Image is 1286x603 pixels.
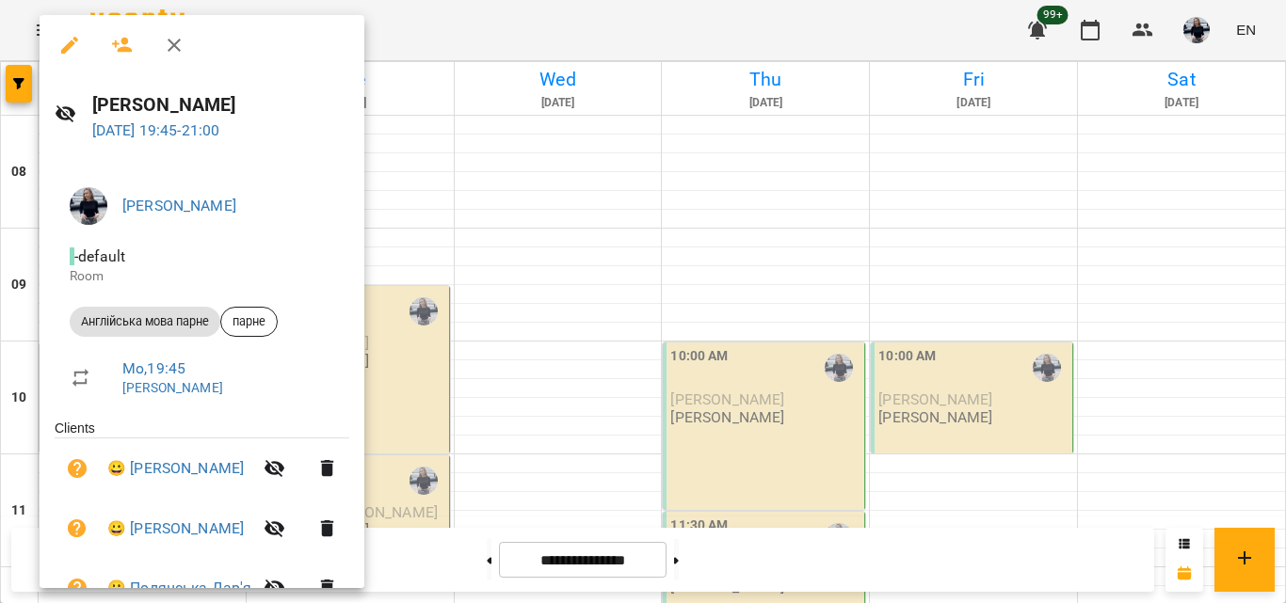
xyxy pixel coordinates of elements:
[122,197,236,214] a: [PERSON_NAME]
[55,446,100,491] button: Unpaid. Bill the attendance?
[107,577,252,599] a: 😀 Полянська Дар'я
[55,506,100,551] button: Unpaid. Bill the attendance?
[70,313,220,330] span: Англійська мова парне
[221,313,277,330] span: парне
[92,90,350,119] h6: [PERSON_NAME]
[70,247,129,265] span: - default
[107,517,244,540] a: 😀 [PERSON_NAME]
[70,187,107,225] img: bed276abe27a029eceb0b2f698d12980.jpg
[70,267,334,286] p: Room
[107,457,244,480] a: 😀 [PERSON_NAME]
[122,380,223,395] a: [PERSON_NAME]
[122,359,185,377] a: Mo , 19:45
[92,121,220,139] a: [DATE] 19:45-21:00
[220,307,278,337] div: парне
